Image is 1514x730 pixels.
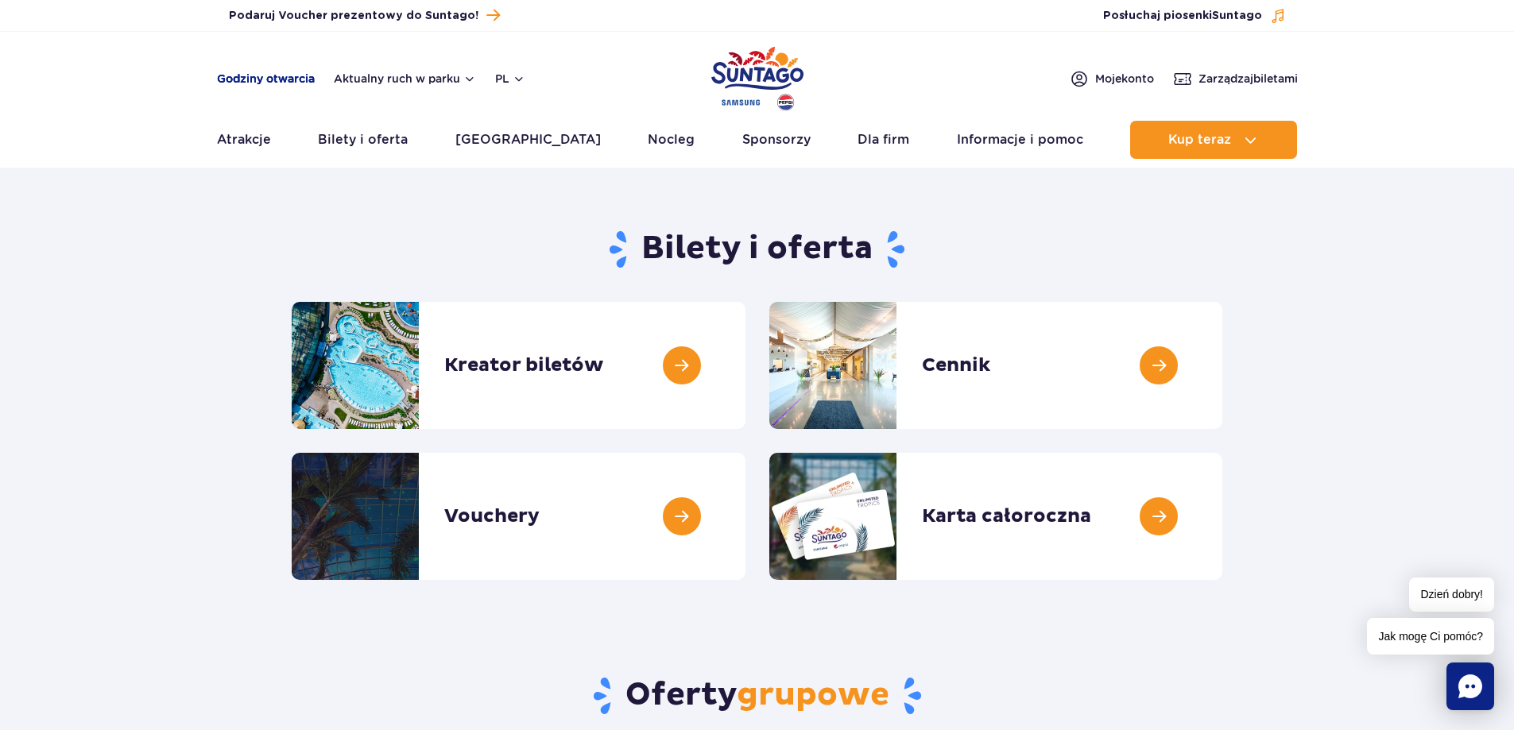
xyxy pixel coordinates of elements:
[217,71,315,87] a: Godziny otwarcia
[217,121,271,159] a: Atrakcje
[229,8,478,24] span: Podaruj Voucher prezentowy do Suntago!
[1130,121,1297,159] button: Kup teraz
[648,121,695,159] a: Nocleg
[1103,8,1262,24] span: Posłuchaj piosenki
[318,121,408,159] a: Bilety i oferta
[711,40,803,113] a: Park of Poland
[292,675,1222,716] h2: Oferty
[1212,10,1262,21] span: Suntago
[1446,662,1494,710] div: Chat
[292,229,1222,270] h1: Bilety i oferta
[1095,71,1154,87] span: Moje konto
[1409,577,1494,612] span: Dzień dobry!
[1103,8,1286,24] button: Posłuchaj piosenkiSuntago
[737,675,889,715] span: grupowe
[858,121,909,159] a: Dla firm
[1198,71,1298,87] span: Zarządzaj biletami
[1367,618,1494,655] span: Jak mogę Ci pomóc?
[742,121,811,159] a: Sponsorzy
[1070,69,1154,88] a: Mojekonto
[229,5,500,26] a: Podaruj Voucher prezentowy do Suntago!
[1168,133,1231,147] span: Kup teraz
[455,121,601,159] a: [GEOGRAPHIC_DATA]
[334,72,476,85] button: Aktualny ruch w parku
[957,121,1083,159] a: Informacje i pomoc
[495,71,525,87] button: pl
[1173,69,1298,88] a: Zarządzajbiletami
